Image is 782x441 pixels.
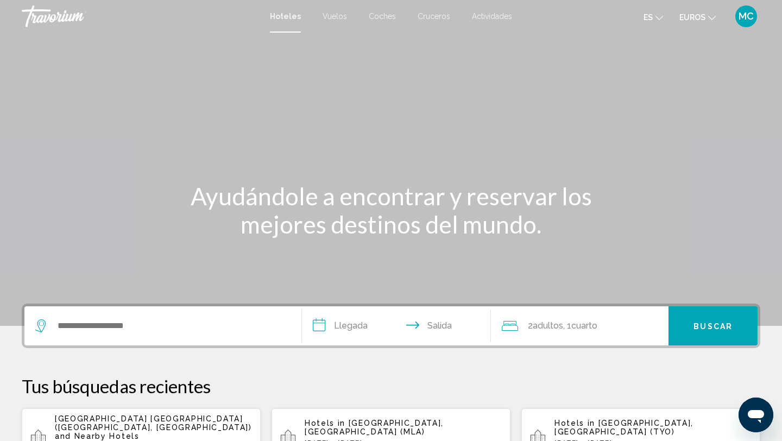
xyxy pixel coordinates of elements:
button: Buscar [669,306,758,345]
span: Hotels in [305,419,345,427]
p: Tus búsquedas recientes [22,375,760,397]
a: Coches [369,12,396,21]
font: es [644,13,653,22]
font: Ayudándole a encontrar y reservar los mejores destinos del mundo. [191,182,592,238]
button: Cambiar moneda [679,9,716,25]
a: Cruceros [418,12,450,21]
button: Fechas de entrada y salida [302,306,491,345]
a: Actividades [472,12,512,21]
font: adultos [533,320,563,331]
font: Buscar [693,322,733,331]
span: [GEOGRAPHIC_DATA], [GEOGRAPHIC_DATA] (TYO) [554,419,693,436]
span: [GEOGRAPHIC_DATA], [GEOGRAPHIC_DATA] (MLA) [305,419,444,436]
a: Vuelos [323,12,347,21]
font: 2 [528,320,533,331]
span: Hotels in [554,419,595,427]
span: [GEOGRAPHIC_DATA] [GEOGRAPHIC_DATA] ([GEOGRAPHIC_DATA], [GEOGRAPHIC_DATA]) [55,414,252,432]
button: Viajeros: 2 adultos, 0 niños [491,306,669,345]
button: Cambiar idioma [644,9,663,25]
button: Menú de usuario [732,5,760,28]
font: Cuarto [571,320,597,331]
font: MC [739,10,754,22]
font: euros [679,13,705,22]
a: Hoteles [270,12,301,21]
iframe: Botón para iniciar la ventana de mensajería [739,398,773,432]
div: Widget de búsqueda [24,306,758,345]
font: , 1 [563,320,571,331]
span: and Nearby Hotels [55,432,140,440]
a: Travorium [22,5,259,27]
